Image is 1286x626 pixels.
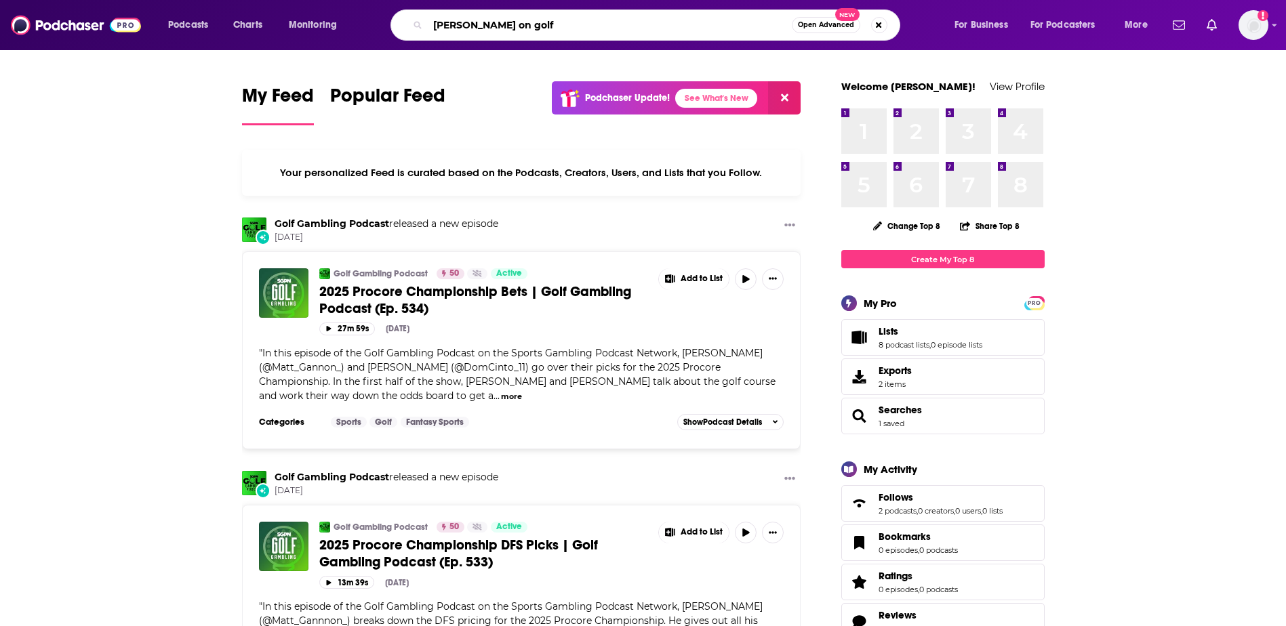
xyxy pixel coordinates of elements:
a: 50 [437,522,464,533]
span: " [259,347,776,402]
span: Charts [233,16,262,35]
a: Searches [879,404,922,416]
a: Podchaser - Follow, Share and Rate Podcasts [11,12,141,38]
svg: Add a profile image [1258,10,1268,21]
a: Welcome [PERSON_NAME]! [841,80,976,93]
a: 0 lists [982,506,1003,516]
a: Ratings [846,572,873,591]
button: Show More Button [659,268,729,290]
a: 50 [437,268,464,279]
a: 8 podcast lists [879,340,929,350]
button: open menu [279,14,355,36]
a: Golf Gambling Podcast [275,217,389,230]
div: My Activity [864,463,917,476]
span: 50 [449,267,459,280]
a: Show notifications dropdown [1167,14,1190,37]
button: more [501,391,522,402]
button: Show More Button [762,522,784,543]
span: More [1125,16,1148,35]
span: 50 [449,520,459,534]
button: Show More Button [779,217,801,234]
img: User Profile [1239,10,1268,40]
a: 0 episodes [879,545,918,555]
a: Bookmarks [879,530,958,543]
span: Podcasts [168,16,208,35]
span: [DATE] [275,485,498,497]
a: 0 users [955,506,981,516]
span: Show Podcast Details [683,417,762,427]
a: Active [491,522,527,533]
a: Searches [846,406,873,425]
button: Show More Button [659,522,729,543]
a: Fantasy Sports [401,417,469,427]
span: Searches [841,398,1045,434]
span: Ratings [879,570,912,582]
span: Open Advanced [798,22,854,28]
a: Exports [841,358,1045,395]
a: Golf Gambling Podcast [319,268,330,279]
button: open menu [1115,14,1165,36]
div: My Pro [864,297,897,310]
span: 2025 Procore Championship Bets | Golf Gambling Podcast (Ep. 534) [319,283,631,317]
a: 2025 Procore Championship DFS Picks | Golf Gambling Podcast (Ep. 533) [319,537,649,570]
img: Golf Gambling Podcast [242,471,266,495]
a: Lists [846,328,873,347]
a: 0 creators [918,506,954,516]
span: Bookmarks [841,524,1045,561]
div: Search podcasts, credits, & more... [403,9,913,41]
a: Lists [879,325,982,337]
a: Golf Gambling Podcast [334,268,428,279]
div: New Episode [256,483,270,498]
span: ... [494,390,500,402]
a: Sports [331,417,367,427]
span: , [917,506,918,516]
span: Lists [879,325,898,337]
button: Share Top 8 [959,213,1020,239]
a: 2 podcasts [879,506,917,516]
button: Open AdvancedNew [792,17,860,33]
a: My Feed [242,84,314,125]
a: Golf Gambling Podcast [319,522,330,533]
a: 0 episode lists [931,340,982,350]
a: Golf Gambling Podcast [275,471,389,483]
a: PRO [1026,297,1043,308]
span: Exports [879,364,912,377]
span: , [954,506,955,516]
h3: released a new episode [275,471,498,484]
a: Reviews [879,609,958,621]
a: 2025 Procore Championship Bets | Golf Gambling Podcast (Ep. 534) [319,283,649,317]
button: Show More Button [779,471,801,488]
span: 2025 Procore Championship DFS Picks | Golf Gambling Podcast (Ep. 533) [319,537,598,570]
a: Bookmarks [846,533,873,552]
a: Active [491,268,527,279]
button: open menu [945,14,1025,36]
button: open menu [159,14,226,36]
button: 27m 59s [319,322,375,335]
a: See What's New [675,89,757,108]
input: Search podcasts, credits, & more... [428,14,792,36]
button: open menu [1022,14,1115,36]
span: Monitoring [289,16,337,35]
a: Follows [846,494,873,513]
button: ShowPodcast Details [677,414,784,430]
button: Change Top 8 [865,217,949,234]
a: 1 saved [879,419,904,428]
a: Golf [369,417,397,427]
span: Follows [879,491,913,503]
a: Follows [879,491,1003,503]
a: 2025 Procore Championship Bets | Golf Gambling Podcast (Ep. 534) [259,268,308,318]
span: Ratings [841,564,1045,600]
a: Popular Feed [330,84,445,125]
span: Add to List [681,527,723,537]
a: Ratings [879,570,958,582]
span: Reviews [879,609,917,621]
span: [DATE] [275,232,498,243]
a: 0 podcasts [919,545,958,555]
h3: Categories [259,417,320,427]
span: 2 items [879,379,912,389]
span: Active [496,267,522,280]
img: 2025 Procore Championship DFS Picks | Golf Gambling Podcast (Ep. 533) [259,522,308,571]
h3: released a new episode [275,217,498,230]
